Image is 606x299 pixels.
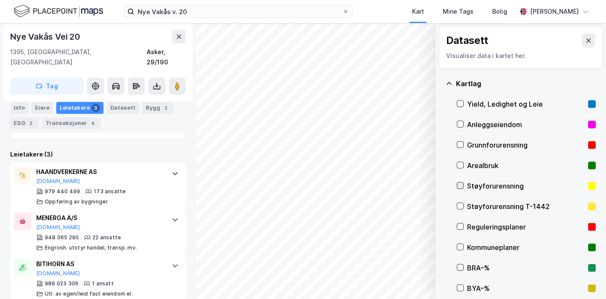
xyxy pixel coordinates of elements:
div: MENERGA A/S [36,213,163,223]
div: Bygg [142,102,174,113]
div: Datasett [107,102,139,113]
iframe: Chat Widget [563,258,606,299]
div: 4 [89,119,97,127]
div: Yield, Ledighet og Leie [467,99,585,109]
img: logo.f888ab2527a4732fd821a326f86c7f29.svg [14,4,103,19]
div: Engrosh. utstyr handel, transp. mv. [45,244,137,251]
input: Søk på adresse, matrikkel, gårdeiere, leietakere eller personer [134,5,342,18]
div: Leietakere (3) [10,149,186,160]
div: 2 [162,103,170,112]
div: Asker, 29/190 [147,47,186,67]
div: Anleggseiendom [467,119,585,130]
div: Kartlag [456,78,596,89]
div: Kart [412,6,424,17]
div: 173 ansatte [94,188,126,195]
div: 948 065 290 [45,234,79,241]
div: Grunnforurensning [467,140,585,150]
div: Støyforurensning T-1442 [467,201,585,212]
div: 979 440 499 [45,188,80,195]
div: 1395, [GEOGRAPHIC_DATA], [GEOGRAPHIC_DATA] [10,47,147,67]
div: 2 [27,119,35,127]
div: Arealbruk [467,160,585,171]
div: [PERSON_NAME] [530,6,579,17]
div: BYA–% [467,283,585,293]
div: Kommuneplaner [467,242,585,253]
button: Tag [10,78,84,95]
div: 989 023 306 [45,280,78,287]
div: 1 ansatt [92,280,114,287]
div: Eiere [32,102,53,113]
div: Mine Tags [443,6,473,17]
div: ESG [10,117,39,129]
div: Utl. av egen/leid fast eiendom el. [45,290,133,297]
div: 3 [92,103,100,112]
div: HAANDVERKERNE AS [36,167,163,177]
div: Oppføring av bygninger [45,198,108,205]
div: Visualiser data i kartet her. [446,51,595,61]
div: Transaksjoner [42,117,101,129]
div: Info [10,102,28,113]
div: Bolig [492,6,507,17]
div: 22 ansatte [92,234,121,241]
div: BRA–% [467,263,585,273]
button: [DOMAIN_NAME] [36,270,80,277]
div: Nye Vakås Vei 20 [10,30,82,44]
div: Leietakere [56,102,104,113]
div: Støyforurensning [467,181,585,191]
button: [DOMAIN_NAME] [36,178,80,185]
div: Reguleringsplaner [467,222,585,232]
div: BITIHORN AS [36,259,163,269]
button: [DOMAIN_NAME] [36,224,80,231]
div: Datasett [446,34,488,47]
div: Kontrollprogram for chat [563,258,606,299]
